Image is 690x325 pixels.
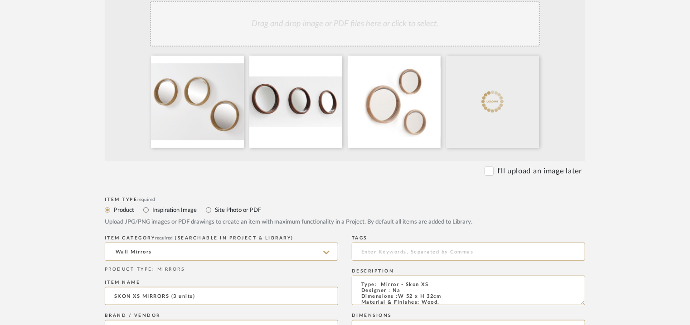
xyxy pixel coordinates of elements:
[352,313,585,318] div: Dimensions
[497,166,582,177] label: I'll upload an image later
[105,243,338,261] input: Type a category to search and select
[105,280,338,285] div: Item name
[105,235,338,241] div: ITEM CATEGORY
[352,243,585,261] input: Enter Keywords, Separated by Commas
[214,205,261,215] label: Site Photo or PDF
[105,218,585,227] div: Upload JPG/PNG images or PDF drawings to create an item with maximum functionality in a Project. ...
[155,236,173,240] span: required
[352,235,585,241] div: Tags
[175,236,294,240] span: (Searchable in Project & Library)
[352,268,585,274] div: Description
[105,313,338,318] div: Brand / Vendor
[105,204,585,215] mat-radio-group: Select item type
[138,197,155,202] span: required
[152,267,185,272] span: : MIRRORS
[151,205,197,215] label: Inspiration Image
[113,205,134,215] label: Product
[105,197,585,202] div: Item Type
[105,287,338,305] input: Enter Name
[105,266,338,273] div: PRODUCT TYPE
